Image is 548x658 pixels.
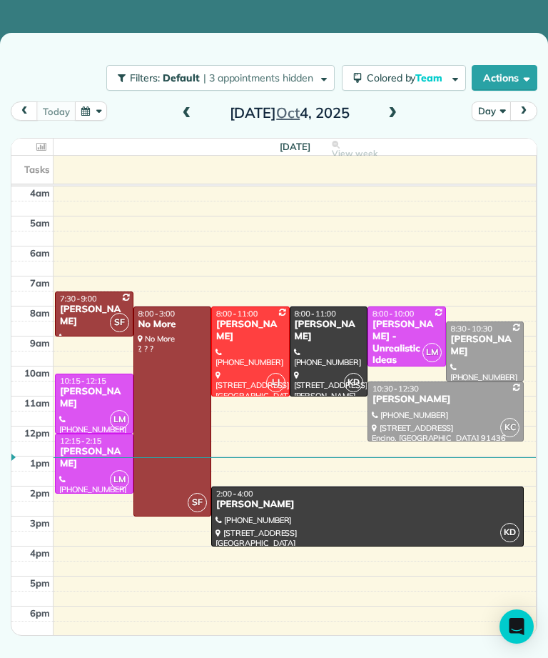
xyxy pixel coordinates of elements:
span: 3pm [30,517,50,529]
button: Filters: Default | 3 appointments hidden [106,65,334,91]
span: 10:30 - 12:30 [372,384,419,394]
div: No More [138,319,208,331]
span: 12:15 - 2:15 [60,436,101,446]
span: 6am [30,247,50,259]
span: View week [332,148,377,159]
span: 2:00 - 4:00 [216,489,253,499]
span: 7:30 - 9:00 [60,294,97,304]
span: 8am [30,307,50,319]
span: 8:00 - 3:00 [138,309,176,319]
h2: [DATE] 4, 2025 [201,105,379,121]
span: Colored by [367,71,447,84]
span: KC [500,418,519,437]
span: 1pm [30,457,50,469]
span: 10am [24,367,50,379]
button: prev [11,101,38,121]
div: [PERSON_NAME] [59,304,129,328]
a: Filters: Default | 3 appointments hidden [99,65,334,91]
span: 8:30 - 10:30 [451,324,492,334]
span: Filters: [130,71,160,84]
span: 4pm [30,547,50,559]
button: today [36,101,76,121]
span: 6pm [30,607,50,619]
div: [PERSON_NAME] [215,319,285,343]
span: 5am [30,217,50,229]
span: KD [344,373,363,392]
button: Colored byTeam [342,65,466,91]
div: [PERSON_NAME] [450,334,520,358]
button: next [510,101,537,121]
span: 8:00 - 10:00 [372,309,414,319]
span: KD [500,523,519,542]
span: Default [163,71,201,84]
span: 12pm [24,427,50,439]
div: [PERSON_NAME] [59,386,129,410]
span: 8:00 - 11:00 [295,309,336,319]
button: Actions [472,65,537,91]
span: SF [188,493,207,512]
div: [PERSON_NAME] [294,319,364,343]
span: 10:15 - 12:15 [60,376,106,386]
span: 7am [30,277,50,289]
span: Oct [276,104,300,121]
span: LM [110,470,129,489]
span: 2pm [30,487,50,499]
div: [PERSON_NAME] [372,394,519,406]
button: Day [472,101,511,121]
span: 9am [30,337,50,349]
span: Team [415,71,445,84]
span: 5pm [30,577,50,589]
div: Open Intercom Messenger [499,609,534,644]
span: [DATE] [280,141,310,152]
span: SF [110,313,129,332]
span: | 3 appointments hidden [203,71,313,84]
span: LM [110,410,129,429]
span: 8:00 - 11:00 [216,309,258,319]
div: [PERSON_NAME] - Unrealistic Ideas [372,319,442,367]
span: 11am [24,397,50,409]
span: Tasks [24,164,50,175]
span: 4am [30,187,50,199]
div: [PERSON_NAME] [215,499,519,511]
div: [PERSON_NAME] [59,446,129,470]
span: LJ [266,373,285,392]
span: LM [422,343,442,362]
